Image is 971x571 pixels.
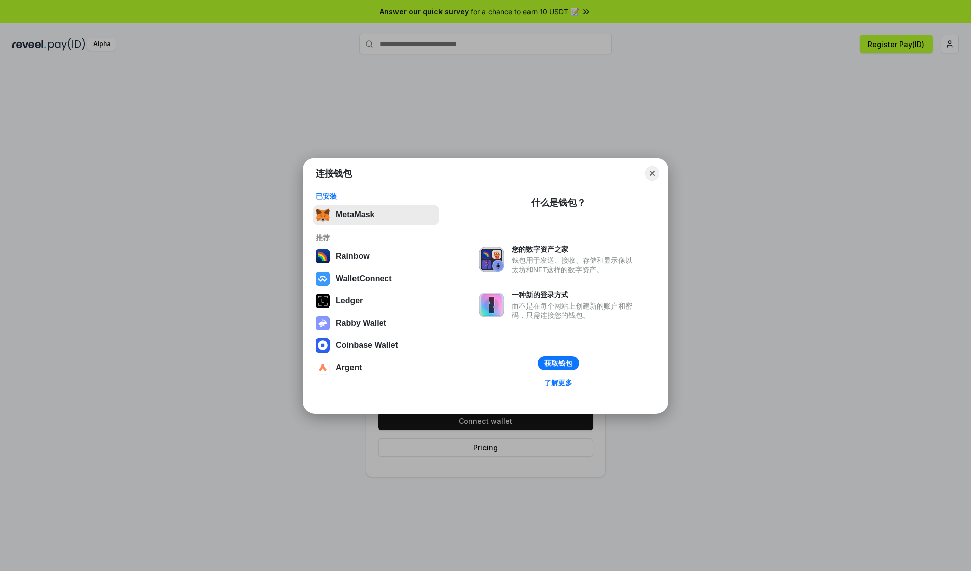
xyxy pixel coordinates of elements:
[313,313,439,333] button: Rabby Wallet
[313,246,439,267] button: Rainbow
[336,274,392,283] div: WalletConnect
[645,166,659,181] button: Close
[313,269,439,289] button: WalletConnect
[313,291,439,311] button: Ledger
[538,376,579,389] a: 了解更多
[316,233,436,242] div: 推荐
[538,356,579,370] button: 获取钱包
[336,363,362,372] div: Argent
[313,205,439,225] button: MetaMask
[336,341,398,350] div: Coinbase Wallet
[544,359,572,368] div: 获取钱包
[316,316,330,330] img: svg+xml,%3Csvg%20xmlns%3D%22http%3A%2F%2Fwww.w3.org%2F2000%2Fsvg%22%20fill%3D%22none%22%20viewBox...
[316,208,330,222] img: svg+xml,%3Csvg%20fill%3D%22none%22%20height%3D%2233%22%20viewBox%3D%220%200%2035%2033%22%20width%...
[316,192,436,201] div: 已安装
[336,210,374,219] div: MetaMask
[316,294,330,308] img: svg+xml,%3Csvg%20xmlns%3D%22http%3A%2F%2Fwww.w3.org%2F2000%2Fsvg%22%20width%3D%2228%22%20height%3...
[512,245,637,254] div: 您的数字资产之家
[336,319,386,328] div: Rabby Wallet
[336,252,370,261] div: Rainbow
[512,290,637,299] div: 一种新的登录方式
[479,247,504,272] img: svg+xml,%3Csvg%20xmlns%3D%22http%3A%2F%2Fwww.w3.org%2F2000%2Fsvg%22%20fill%3D%22none%22%20viewBox...
[313,335,439,356] button: Coinbase Wallet
[336,296,363,305] div: Ledger
[316,249,330,263] img: svg+xml,%3Csvg%20width%3D%22120%22%20height%3D%22120%22%20viewBox%3D%220%200%20120%20120%22%20fil...
[479,293,504,317] img: svg+xml,%3Csvg%20xmlns%3D%22http%3A%2F%2Fwww.w3.org%2F2000%2Fsvg%22%20fill%3D%22none%22%20viewBox...
[316,167,352,180] h1: 连接钱包
[316,361,330,375] img: svg+xml,%3Csvg%20width%3D%2228%22%20height%3D%2228%22%20viewBox%3D%220%200%2028%2028%22%20fill%3D...
[531,197,586,209] div: 什么是钱包？
[316,338,330,353] img: svg+xml,%3Csvg%20width%3D%2228%22%20height%3D%2228%22%20viewBox%3D%220%200%2028%2028%22%20fill%3D...
[316,272,330,286] img: svg+xml,%3Csvg%20width%3D%2228%22%20height%3D%2228%22%20viewBox%3D%220%200%2028%2028%22%20fill%3D...
[313,358,439,378] button: Argent
[544,378,572,387] div: 了解更多
[512,301,637,320] div: 而不是在每个网站上创建新的账户和密码，只需连接您的钱包。
[512,256,637,274] div: 钱包用于发送、接收、存储和显示像以太坊和NFT这样的数字资产。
